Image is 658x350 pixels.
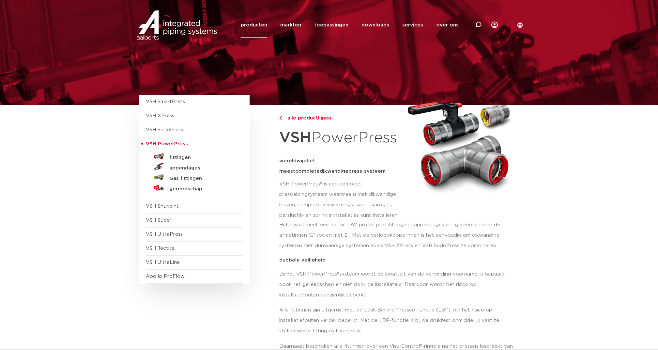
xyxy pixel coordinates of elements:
[283,116,331,120] span: alle productlijnen
[146,113,174,118] a: VSH XPress
[146,141,188,146] span: VSH PowerPress
[279,116,282,120] img: chevron-right.svg
[320,169,348,174] span: dikwandige
[146,172,243,183] a: Gas fittingen
[402,12,423,38] a: services
[146,232,183,237] a: VSH UltraPress
[146,204,179,209] a: VSH Shurjoint
[279,305,515,336] p: Alle fittingen zijn uitgerust met de Leak Before Pressed-functie (LBP), die het risico op install...
[279,130,311,145] strong: VSH
[436,12,459,38] a: over ons
[146,99,185,104] a: VSH SmartPress
[314,12,348,38] a: toepassingen
[279,220,515,251] p: Het assortiment bestaat uit DW-profiel pressfittingen, -appendages en -gereedschap in de afmeting...
[241,12,267,38] a: producten
[280,12,301,38] a: markten
[169,165,234,171] h5: appendages
[348,169,386,174] span: press-systeem
[279,344,433,349] span: Daarnaast beschikken alle fittingen over een Visu-Control®-ring
[279,258,515,262] p: dubbele veiligheid
[279,158,307,163] span: wereldwijd
[146,260,180,265] a: VSH UltraLine
[146,274,185,279] a: Apollo ProFlow
[279,125,402,151] h1: PowerPress
[146,162,243,172] a: appendages
[279,114,402,122] a: alle productlijnen
[146,127,183,132] a: VSH SudoPress
[146,183,243,193] a: gereedschap
[279,272,505,297] span: systeem wordt de kwaliteit van de verbinding voornamelijk bepaald door het gereedschap en niet do...
[279,272,337,277] span: Bij het VSH PowerPress
[337,272,339,277] span: ®
[279,158,315,174] span: het meest
[146,151,243,162] a: fittingen
[169,186,234,192] h5: gereedschap
[241,12,459,38] nav: Menu
[361,12,389,38] a: downloads
[169,155,234,161] h5: fittingen
[295,169,320,174] span: complete
[146,218,172,223] a: VSH Super
[279,179,402,221] p: VSH PowerPress® is een compleet pressleidingsysteem waarmee u met dikwandige buizen, complete ver...
[169,176,234,182] h5: Gas fittingen
[146,246,175,251] a: VSH Tectite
